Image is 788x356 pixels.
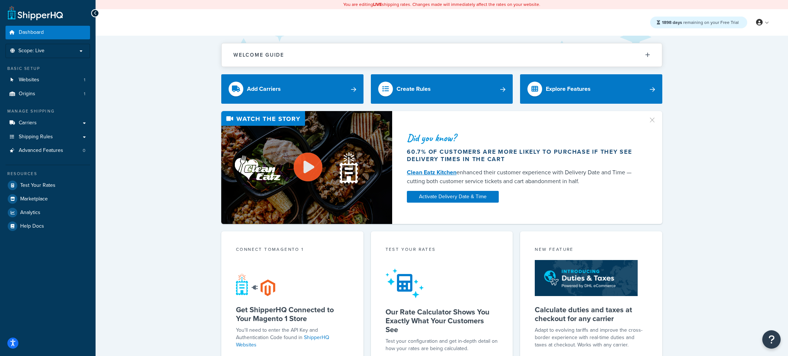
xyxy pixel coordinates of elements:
[19,120,37,126] span: Carriers
[19,147,63,154] span: Advanced Features
[407,148,639,163] div: 60.7% of customers are more likely to purchase if they see delivery times in the cart
[236,305,349,323] h5: Get ShipperHQ Connected to Your Magento 1 Store
[6,206,90,219] a: Analytics
[20,223,44,229] span: Help Docs
[6,87,90,101] li: Origins
[373,1,382,8] b: LIVE
[520,74,662,104] a: Explore Features
[6,144,90,157] li: Advanced Features
[662,19,682,26] strong: 1898 days
[20,210,40,216] span: Analytics
[535,246,648,254] div: New Feature
[236,327,349,349] p: You'll need to enter the API Key and Authentication Code found in
[535,305,648,323] h5: Calculate duties and taxes at checkout for any carrier
[762,330,781,349] button: Open Resource Center
[18,48,44,54] span: Scope: Live
[6,26,90,39] a: Dashboard
[397,84,431,94] div: Create Rules
[6,108,90,114] div: Manage Shipping
[535,327,648,349] p: Adapt to evolving tariffs and improve the cross-border experience with real-time duties and taxes...
[407,191,499,203] a: Activate Delivery Date & Time
[407,133,639,143] div: Did you know?
[407,168,456,177] a: Clean Eatz Kitchen
[233,52,284,58] h2: Welcome Guide
[662,19,739,26] span: remaining on your Free Trial
[6,130,90,144] a: Shipping Rules
[236,246,349,254] div: Connect to Magento 1
[83,147,85,154] span: 0
[247,84,281,94] div: Add Carriers
[19,91,35,97] span: Origins
[19,134,53,140] span: Shipping Rules
[6,65,90,72] div: Basic Setup
[84,91,85,97] span: 1
[6,73,90,87] li: Websites
[6,87,90,101] a: Origins1
[6,179,90,192] a: Test Your Rates
[221,74,363,104] a: Add Carriers
[222,43,662,67] button: Welcome Guide
[386,338,498,352] div: Test your configuration and get in-depth detail on how your rates are being calculated.
[386,307,498,334] h5: Our Rate Calculator Shows You Exactly What Your Customers See
[236,334,329,349] a: ShipperHQ Websites
[20,182,55,189] span: Test Your Rates
[221,111,392,224] img: Video thumbnail
[6,73,90,87] a: Websites1
[371,74,513,104] a: Create Rules
[6,171,90,177] div: Resources
[19,29,44,36] span: Dashboard
[236,273,275,296] img: connect-shq-magento-24cdf84b.svg
[6,116,90,130] a: Carriers
[20,196,48,202] span: Marketplace
[407,168,639,186] div: enhanced their customer experience with Delivery Date and Time — cutting both customer service ti...
[6,144,90,157] a: Advanced Features0
[19,77,39,83] span: Websites
[6,192,90,206] a: Marketplace
[546,84,591,94] div: Explore Features
[386,246,498,254] div: Test your rates
[84,77,85,83] span: 1
[6,220,90,233] a: Help Docs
